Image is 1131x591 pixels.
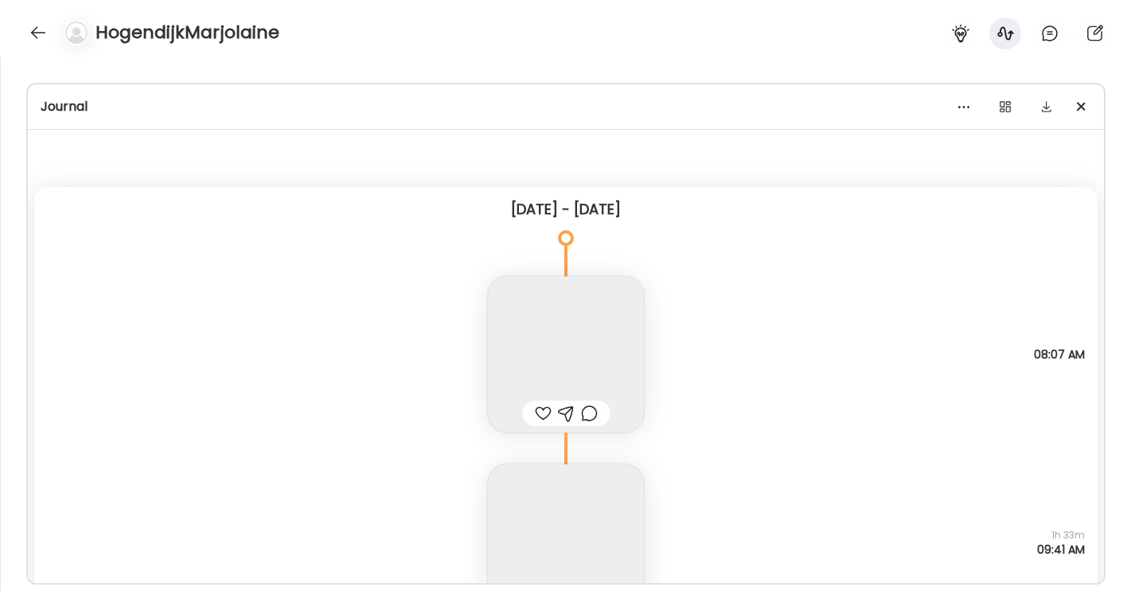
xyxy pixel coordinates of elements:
[41,97,1091,116] div: Journal
[1037,528,1085,542] span: 1h 33m
[1034,347,1085,362] span: 08:07 AM
[47,200,1085,219] div: [DATE] - [DATE]
[96,20,279,45] h4: HogendijkMarjolaine
[1037,542,1085,557] span: 09:41 AM
[65,22,88,44] img: bg-avatar-default.svg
